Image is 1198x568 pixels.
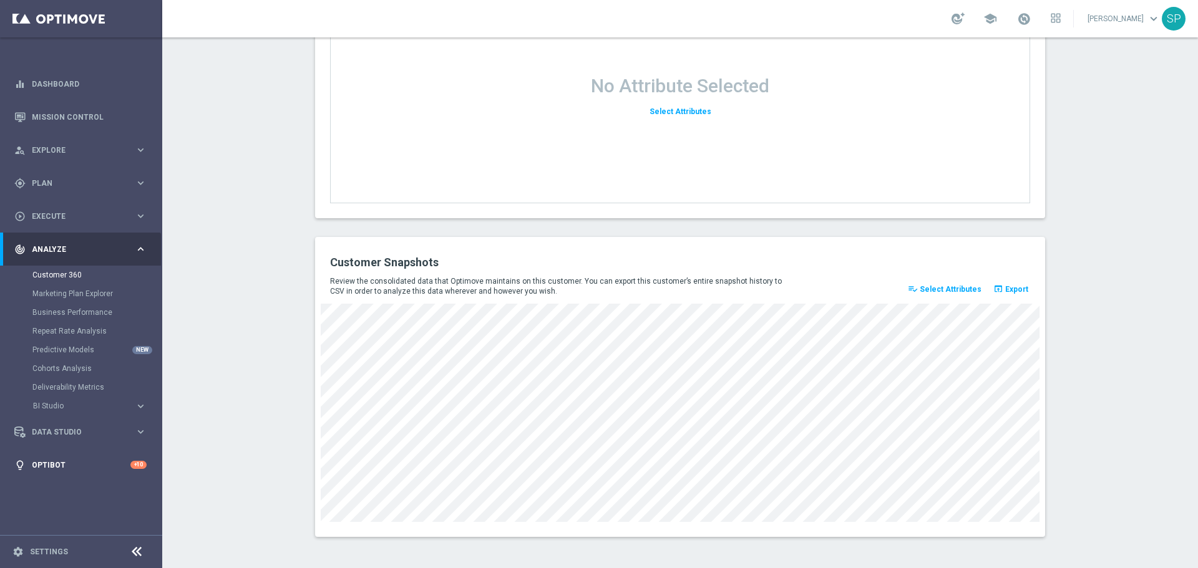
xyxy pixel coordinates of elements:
[32,397,161,415] div: BI Studio
[32,213,135,220] span: Execute
[135,243,147,255] i: keyboard_arrow_right
[135,210,147,222] i: keyboard_arrow_right
[330,255,671,270] h2: Customer Snapshots
[32,270,130,280] a: Customer 360
[32,363,130,373] a: Cohorts Analysis
[1005,285,1028,294] span: Export
[14,211,135,222] div: Execute
[14,211,147,221] button: play_circle_outline Execute keyboard_arrow_right
[648,103,713,120] button: Select Attributes
[135,426,147,438] i: keyboard_arrow_right
[32,378,161,397] div: Deliverability Metrics
[14,448,147,481] div: Optibot
[14,244,135,255] div: Analyze
[32,284,161,303] div: Marketing Plan Explorer
[991,281,1030,298] button: open_in_browser Export
[135,400,147,412] i: keyboard_arrow_right
[906,281,983,298] button: playlist_add_check Select Attributes
[14,79,147,89] button: equalizer Dashboard
[650,107,711,116] span: Select Attributes
[14,460,147,470] button: lightbulb Optibot +10
[135,144,147,156] i: keyboard_arrow_right
[32,266,161,284] div: Customer 360
[32,340,161,359] div: Predictive Models
[14,211,26,222] i: play_circle_outline
[14,244,26,255] i: track_changes
[130,461,147,469] div: +10
[32,289,130,299] a: Marketing Plan Explorer
[33,402,122,410] span: BI Studio
[14,145,135,156] div: Explore
[14,426,135,438] div: Data Studio
[1162,7,1186,31] div: SP
[32,345,130,355] a: Predictive Models
[132,346,152,354] div: NEW
[30,548,68,556] a: Settings
[14,427,147,437] button: Data Studio keyboard_arrow_right
[14,460,26,471] i: lightbulb
[32,401,147,411] button: BI Studio keyboard_arrow_right
[908,284,918,294] i: playlist_add_check
[33,402,135,410] div: BI Studio
[920,285,981,294] span: Select Attributes
[32,246,135,253] span: Analyze
[1086,9,1162,28] a: [PERSON_NAME]keyboard_arrow_down
[32,359,161,378] div: Cohorts Analysis
[32,448,130,481] a: Optibot
[14,178,26,189] i: gps_fixed
[32,100,147,133] a: Mission Control
[32,382,130,392] a: Deliverability Metrics
[14,178,135,189] div: Plan
[14,67,147,100] div: Dashboard
[14,112,147,122] button: Mission Control
[14,244,147,254] button: track_changes Analyze keyboard_arrow_right
[32,428,135,436] span: Data Studio
[32,67,147,100] a: Dashboard
[14,79,26,90] i: equalizer
[591,75,769,97] h1: No Attribute Selected
[330,276,791,296] p: Review the consolidated data that Optimove maintains on this customer. You can export this custom...
[32,322,161,340] div: Repeat Rate Analysis
[32,303,161,322] div: Business Performance
[983,12,997,26] span: school
[12,546,24,557] i: settings
[14,100,147,133] div: Mission Control
[14,178,147,188] button: gps_fixed Plan keyboard_arrow_right
[14,145,147,155] button: person_search Explore keyboard_arrow_right
[32,307,130,317] a: Business Performance
[32,326,130,336] a: Repeat Rate Analysis
[993,284,1003,294] i: open_in_browser
[14,145,26,156] i: person_search
[1147,12,1161,26] span: keyboard_arrow_down
[32,147,135,154] span: Explore
[135,177,147,189] i: keyboard_arrow_right
[32,180,135,187] span: Plan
